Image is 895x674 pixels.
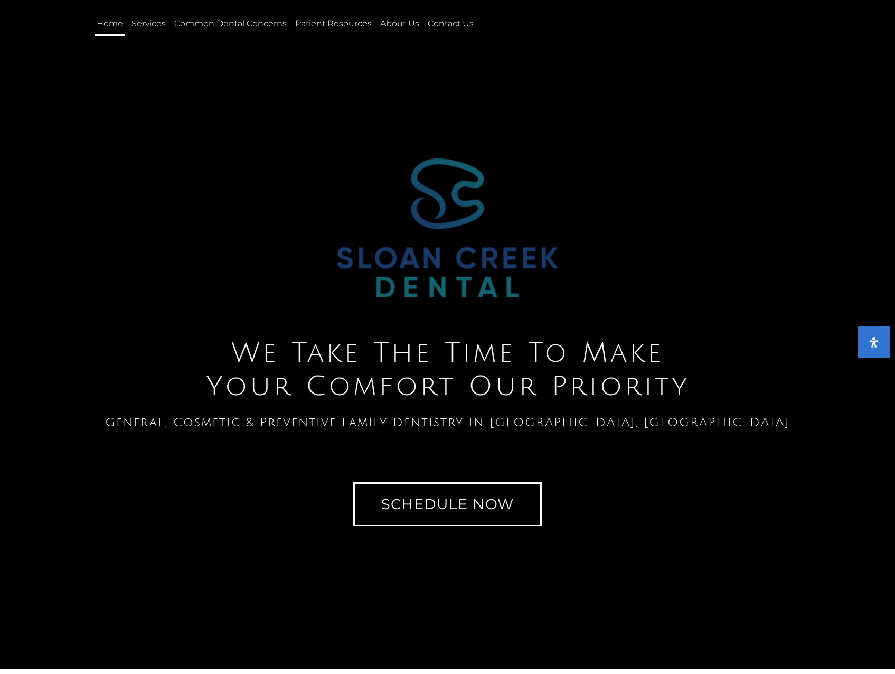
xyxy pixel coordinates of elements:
a: About Us [379,12,421,36]
a: Schedule Now [353,482,542,526]
a: Contact Us [426,12,475,36]
a: Patient Resources [294,12,373,36]
h2: We Take The Time To Make Your Comfort Our Priority [5,337,890,403]
button: Open Accessibility Panel [858,326,890,358]
a: Common Dental Concerns [173,12,288,36]
img: Sloan Creek Dental Logo [337,158,558,298]
nav: Menu [95,12,616,36]
a: Services [130,12,167,36]
span: Schedule Now [381,497,514,511]
a: Home [95,12,125,36]
h1: General, Cosmetic & Preventive Family Dentistry in [GEOGRAPHIC_DATA], [GEOGRAPHIC_DATA] [5,416,890,428]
